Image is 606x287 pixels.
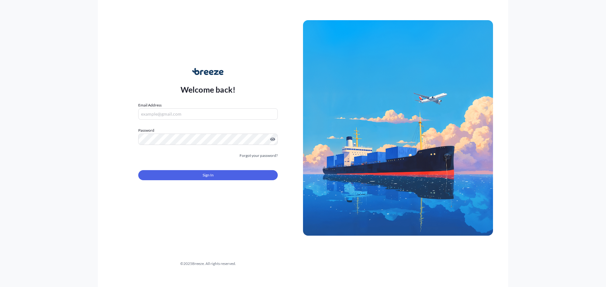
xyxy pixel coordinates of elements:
a: Forgot your password? [240,152,278,159]
span: Sign In [203,172,214,178]
button: Show password [270,137,275,142]
label: Password [138,127,278,134]
p: Welcome back! [181,84,236,95]
input: example@gmail.com [138,108,278,120]
button: Sign In [138,170,278,180]
div: © 2025 Breeze. All rights reserved. [113,261,303,267]
label: Email Address [138,102,162,108]
img: Ship illustration [303,20,493,236]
